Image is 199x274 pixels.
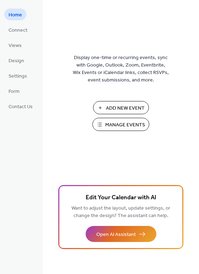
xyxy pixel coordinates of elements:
span: Settings [9,73,27,80]
span: Form [9,88,20,95]
a: Views [4,39,26,51]
span: Contact Us [9,103,33,111]
span: Design [9,57,24,65]
button: Add New Event [93,101,149,114]
a: Contact Us [4,100,37,112]
span: Connect [9,27,27,34]
a: Home [4,9,26,20]
span: Home [9,11,22,19]
a: Form [4,85,24,97]
a: Design [4,54,28,66]
button: Manage Events [92,118,149,131]
span: Edit Your Calendar with AI [86,193,156,203]
a: Connect [4,24,32,36]
button: Open AI Assistant [86,226,156,242]
span: Add New Event [106,105,145,112]
span: Manage Events [105,121,145,129]
span: Open AI Assistant [96,231,136,238]
a: Settings [4,70,31,81]
span: Display one-time or recurring events, sync with Google, Outlook, Zoom, Eventbrite, Wix Events or ... [73,54,169,84]
span: Views [9,42,22,49]
span: Want to adjust the layout, update settings, or change the design? The assistant can help. [71,204,170,221]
